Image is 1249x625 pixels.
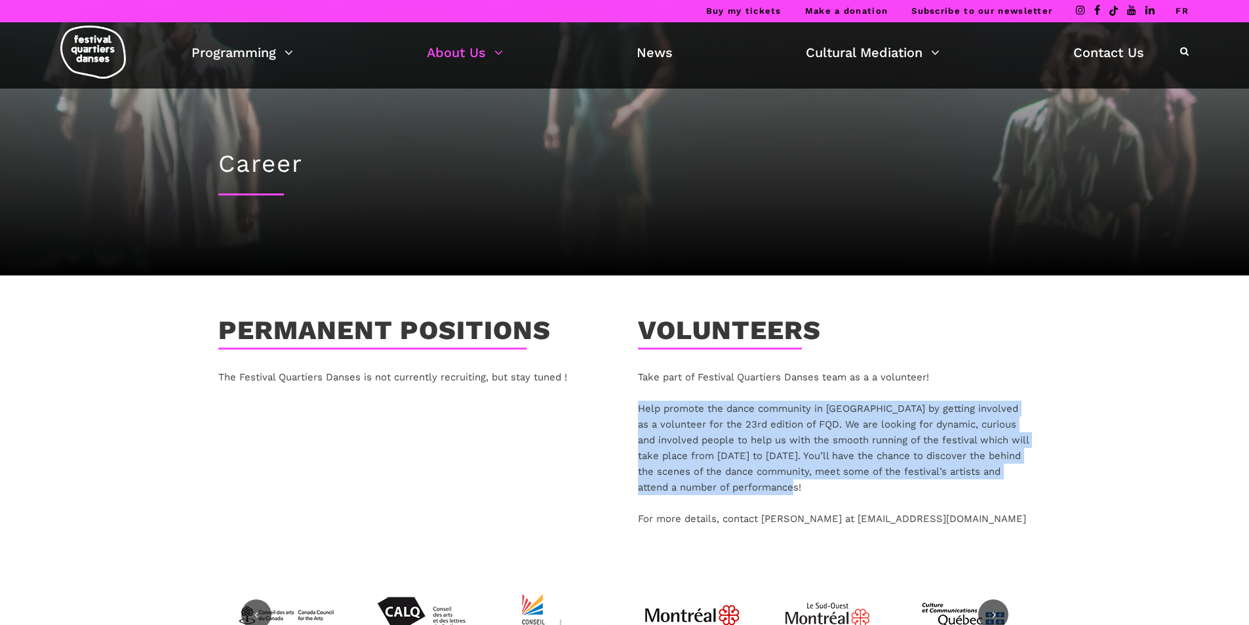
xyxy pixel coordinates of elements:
[706,6,782,16] a: Buy my tickets
[805,6,888,16] a: Make a donation
[638,315,821,348] h3: Volunteers
[638,369,1031,385] div: Take part of Festival Quartiers Danses team as a a volunteer!
[806,41,940,64] a: Cultural Mediation
[911,6,1052,16] a: Subscribe to our newsletter
[218,150,1031,178] h1: Career
[427,41,503,64] a: About Us
[191,41,293,64] a: Programming
[638,401,1031,495] div: Help promote the dance community in [GEOGRAPHIC_DATA] by getting involved as a volunteer for the ...
[218,369,612,385] p: The Festival Quartiers Danses is not currently recruiting, but stay tuned !
[1176,6,1189,16] a: FR
[218,315,551,348] h3: Permanent positions
[1073,41,1144,64] a: Contact Us
[637,41,673,64] a: News
[638,511,1031,527] div: For more details, contact [PERSON_NAME] at [EMAIL_ADDRESS][DOMAIN_NAME]
[60,26,126,79] img: logo-fqd-med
